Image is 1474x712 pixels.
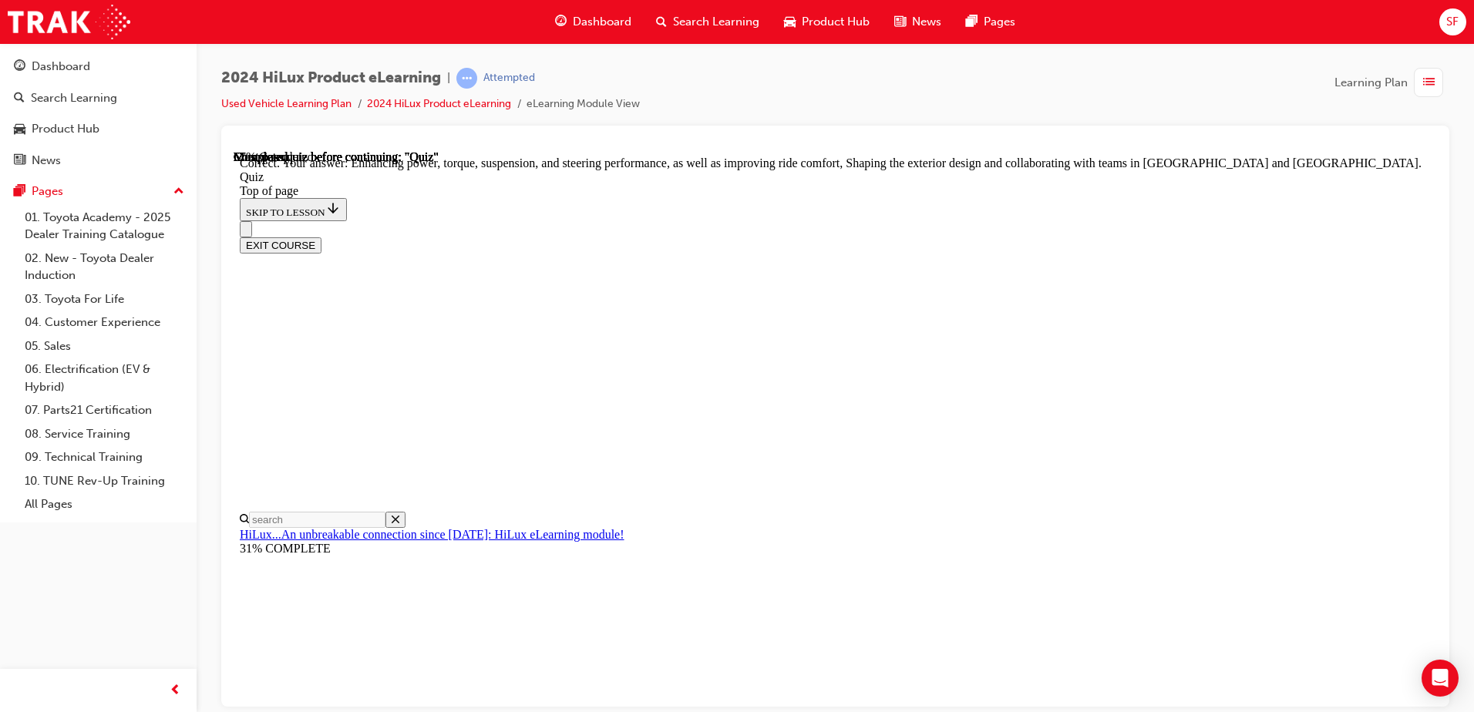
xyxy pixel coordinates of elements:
[673,13,759,31] span: Search Learning
[1422,660,1459,697] div: Open Intercom Messenger
[14,92,25,106] span: search-icon
[6,177,190,206] button: Pages
[527,96,640,113] li: eLearning Module View
[954,6,1028,38] a: pages-iconPages
[19,422,190,446] a: 08. Service Training
[6,6,1197,20] div: Correct. Your answer: Enhancing power, torque, suspension, and steering performance, as well as i...
[221,69,441,87] span: 2024 HiLux Product eLearning
[173,182,184,202] span: up-icon
[6,49,190,177] button: DashboardSearch LearningProduct HubNews
[6,34,1197,48] div: Top of page
[456,68,477,89] span: learningRecordVerb_ATTEMPT-icon
[14,185,25,199] span: pages-icon
[6,115,190,143] a: Product Hub
[555,12,567,32] span: guage-icon
[14,154,25,168] span: news-icon
[6,391,1197,405] div: 31% COMPLETE
[19,398,190,422] a: 07. Parts21 Certification
[984,13,1015,31] span: Pages
[6,378,391,391] a: HiLux...An unbreakable connection since [DATE]: HiLux eLearning module!
[19,334,190,358] a: 05. Sales
[6,52,190,81] a: Dashboard
[1334,68,1449,97] button: Learning Plan
[19,445,190,469] a: 09. Technical Training
[912,13,941,31] span: News
[656,12,667,32] span: search-icon
[447,69,450,87] span: |
[170,681,181,700] span: prev-icon
[573,13,631,31] span: Dashboard
[19,206,190,247] a: 01. Toyota Academy - 2025 Dealer Training Catalogue
[19,287,190,311] a: 03. Toyota For Life
[1446,13,1459,31] span: SF
[6,71,19,87] button: Close navigation menu
[32,152,61,170] div: News
[32,183,63,200] div: Pages
[6,146,190,175] a: News
[31,89,117,107] div: Search Learning
[6,84,190,113] a: Search Learning
[483,71,535,86] div: Attempted
[152,361,172,378] button: Close search menu
[8,5,130,39] img: Trak
[367,97,511,110] a: 2024 HiLux Product eLearning
[1334,74,1408,92] span: Learning Plan
[882,6,954,38] a: news-iconNews
[894,12,906,32] span: news-icon
[1439,8,1466,35] button: SF
[6,48,113,71] button: SKIP TO LESSON
[772,6,882,38] a: car-iconProduct Hub
[19,247,190,287] a: 02. New - Toyota Dealer Induction
[14,60,25,74] span: guage-icon
[19,469,190,493] a: 10. TUNE Rev-Up Training
[19,311,190,334] a: 04. Customer Experience
[14,123,25,136] span: car-icon
[543,6,644,38] a: guage-iconDashboard
[644,6,772,38] a: search-iconSearch Learning
[784,12,796,32] span: car-icon
[6,20,1197,34] div: Quiz
[1423,73,1435,92] span: list-icon
[15,361,152,378] input: Search
[221,97,352,110] a: Used Vehicle Learning Plan
[32,58,90,76] div: Dashboard
[19,358,190,398] a: 06. Electrification (EV & Hybrid)
[32,120,99,138] div: Product Hub
[966,12,978,32] span: pages-icon
[802,13,870,31] span: Product Hub
[6,87,88,103] button: EXIT COURSE
[19,492,190,516] a: All Pages
[12,56,107,68] span: SKIP TO LESSON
